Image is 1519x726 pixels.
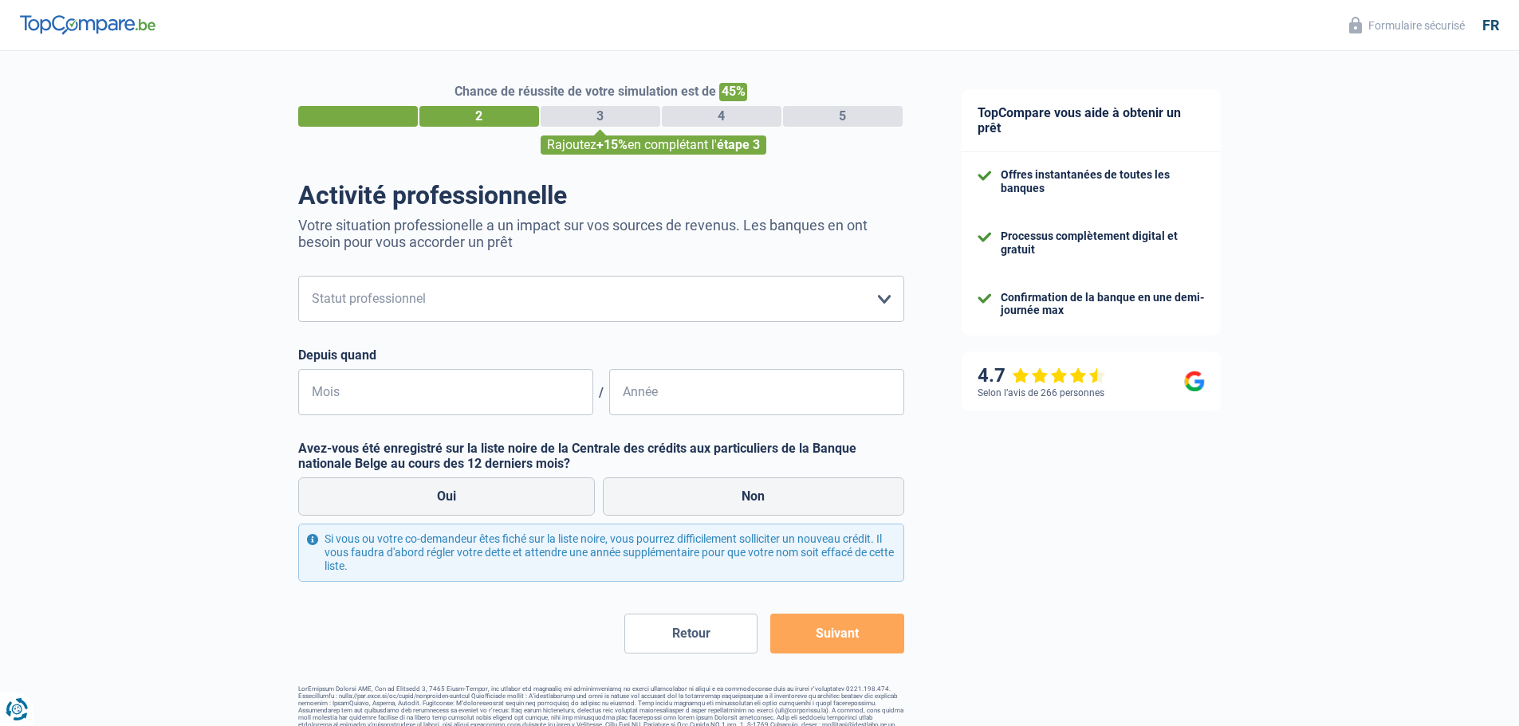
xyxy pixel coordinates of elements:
[717,137,760,152] span: étape 3
[1340,12,1474,38] button: Formulaire sécurisé
[20,15,155,34] img: TopCompare Logo
[719,83,747,101] span: 45%
[298,106,418,127] div: 1
[298,217,904,250] p: Votre situation professionelle a un impact sur vos sources de revenus. Les banques en ont besoin ...
[1482,17,1499,34] div: fr
[1001,291,1205,318] div: Confirmation de la banque en une demi-journée max
[298,441,904,471] label: Avez-vous été enregistré sur la liste noire de la Centrale des crédits aux particuliers de la Ban...
[978,387,1104,398] div: Selon l’avis de 266 personnes
[298,524,904,581] div: Si vous ou votre co-demandeur êtes fiché sur la liste noire, vous pourrez difficilement sollicite...
[298,369,593,415] input: MM
[455,84,716,99] span: Chance de réussite de votre simulation est de
[609,369,904,415] input: AAAA
[1001,230,1205,257] div: Processus complètement digital et gratuit
[962,89,1221,152] div: TopCompare vous aide à obtenir un prêt
[593,385,609,400] span: /
[298,347,904,363] label: Depuis quand
[624,614,758,653] button: Retour
[662,106,781,127] div: 4
[603,477,904,516] label: Non
[596,137,628,152] span: +15%
[978,364,1106,387] div: 4.7
[783,106,903,127] div: 5
[298,180,904,210] h1: Activité professionnelle
[419,106,539,127] div: 2
[541,135,766,155] div: Rajoutez en complétant l'
[1001,168,1205,195] div: Offres instantanées de toutes les banques
[298,477,596,516] label: Oui
[541,106,660,127] div: 3
[770,614,903,653] button: Suivant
